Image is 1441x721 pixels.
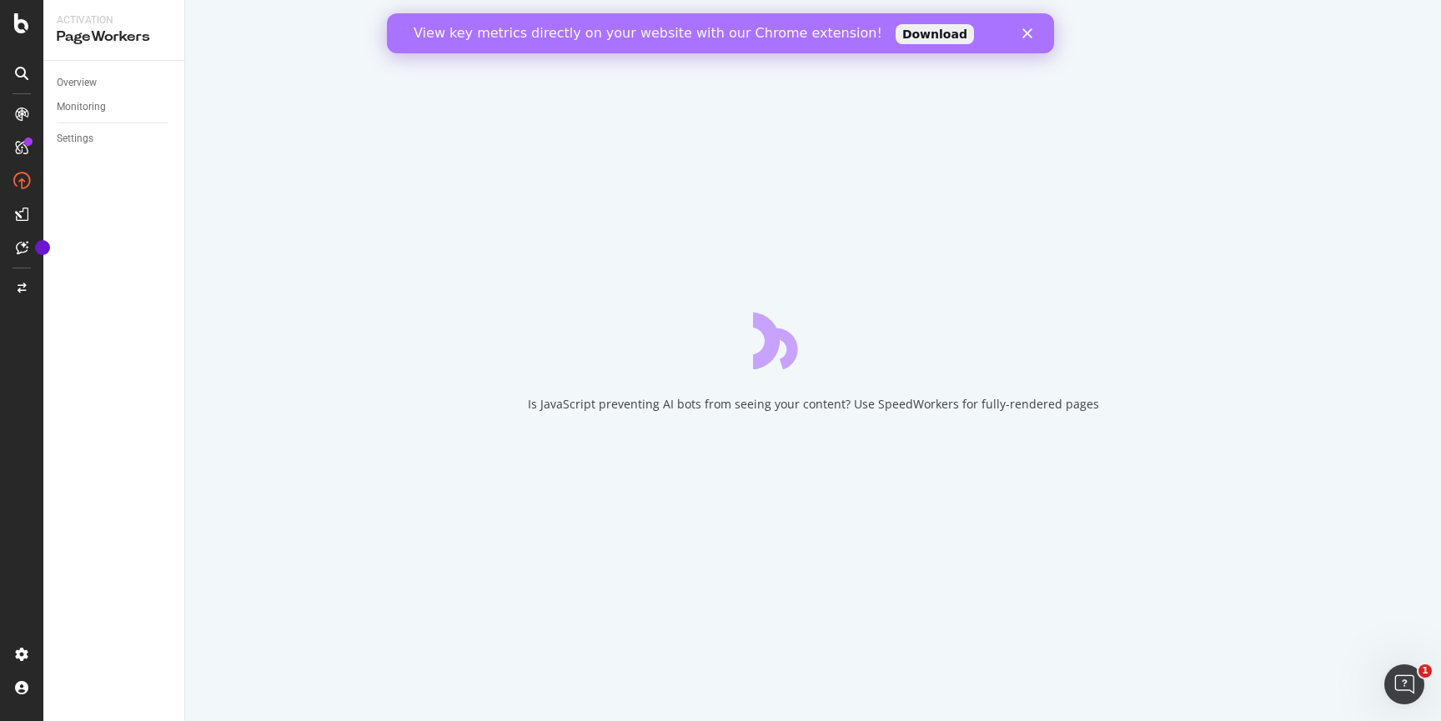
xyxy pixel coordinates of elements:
[57,74,173,92] a: Overview
[1384,664,1424,704] iframe: Intercom live chat
[753,309,873,369] div: animation
[35,240,50,255] div: Tooltip anchor
[57,98,106,116] div: Monitoring
[387,13,1054,53] iframe: Intercom live chat banner
[57,13,171,28] div: Activation
[528,396,1099,413] div: Is JavaScript preventing AI bots from seeing your content? Use SpeedWorkers for fully-rendered pages
[57,130,93,148] div: Settings
[635,15,652,25] div: Close
[57,74,97,92] div: Overview
[57,130,173,148] a: Settings
[57,98,173,116] a: Monitoring
[57,28,171,47] div: PageWorkers
[1418,664,1432,678] span: 1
